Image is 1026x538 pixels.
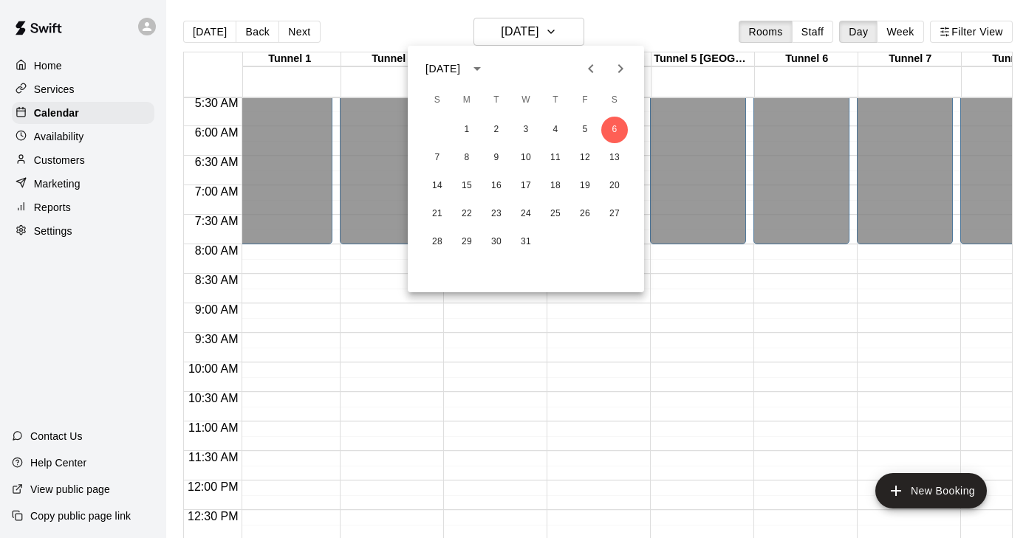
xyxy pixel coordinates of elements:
[424,229,451,255] button: 28
[454,117,480,143] button: 1
[542,145,569,171] button: 11
[513,145,539,171] button: 10
[606,54,635,83] button: Next month
[513,86,539,115] span: Wednesday
[601,86,628,115] span: Saturday
[424,173,451,199] button: 14
[424,86,451,115] span: Sunday
[483,145,510,171] button: 9
[513,201,539,227] button: 24
[542,201,569,227] button: 25
[542,86,569,115] span: Thursday
[454,229,480,255] button: 29
[601,117,628,143] button: 6
[483,117,510,143] button: 2
[454,145,480,171] button: 8
[572,173,598,199] button: 19
[513,173,539,199] button: 17
[465,56,490,81] button: calendar view is open, switch to year view
[513,229,539,255] button: 31
[483,201,510,227] button: 23
[454,201,480,227] button: 22
[601,145,628,171] button: 13
[572,145,598,171] button: 12
[513,117,539,143] button: 3
[424,201,451,227] button: 21
[483,229,510,255] button: 30
[483,86,510,115] span: Tuesday
[542,117,569,143] button: 4
[454,173,480,199] button: 15
[572,201,598,227] button: 26
[576,54,606,83] button: Previous month
[424,145,451,171] button: 7
[454,86,480,115] span: Monday
[542,173,569,199] button: 18
[425,61,460,77] div: [DATE]
[572,117,598,143] button: 5
[601,173,628,199] button: 20
[601,201,628,227] button: 27
[483,173,510,199] button: 16
[572,86,598,115] span: Friday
